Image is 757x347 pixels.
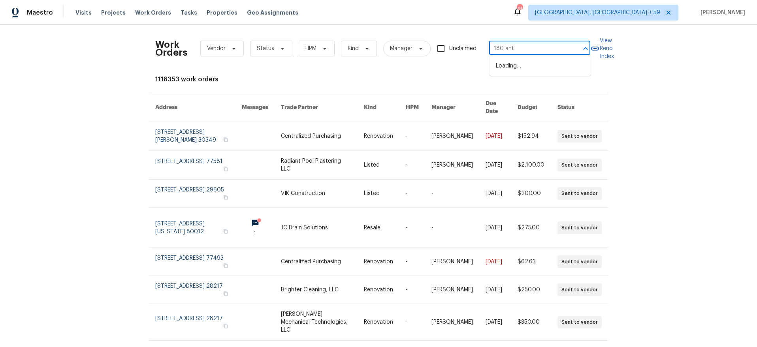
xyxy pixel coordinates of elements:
[358,93,399,122] th: Kind
[222,262,229,269] button: Copy Address
[275,122,358,151] td: Centralized Purchasing
[551,93,608,122] th: Status
[399,276,425,304] td: -
[275,180,358,208] td: VIK Construction
[425,208,479,248] td: -
[275,276,358,304] td: Brighter Cleaning, LLC
[275,208,358,248] td: JC Drain Solutions
[155,75,602,83] div: 1118353 work orders
[425,248,479,276] td: [PERSON_NAME]
[511,93,551,122] th: Budget
[425,122,479,151] td: [PERSON_NAME]
[181,10,197,15] span: Tasks
[358,180,399,208] td: Listed
[222,194,229,201] button: Copy Address
[425,304,479,341] td: [PERSON_NAME]
[358,208,399,248] td: Resale
[479,93,511,122] th: Due Date
[425,93,479,122] th: Manager
[399,93,425,122] th: HPM
[399,151,425,180] td: -
[207,9,237,17] span: Properties
[580,43,591,54] button: Close
[155,41,188,56] h2: Work Orders
[207,45,226,53] span: Vendor
[257,45,274,53] span: Status
[399,122,425,151] td: -
[399,208,425,248] td: -
[222,323,229,330] button: Copy Address
[27,9,53,17] span: Maestro
[399,248,425,276] td: -
[305,45,316,53] span: HPM
[135,9,171,17] span: Work Orders
[358,122,399,151] td: Renovation
[235,93,275,122] th: Messages
[222,228,229,235] button: Copy Address
[390,45,412,53] span: Manager
[348,45,359,53] span: Kind
[489,43,568,55] input: Enter in an address
[358,304,399,341] td: Renovation
[425,276,479,304] td: [PERSON_NAME]
[490,56,591,76] div: Loading…
[275,93,358,122] th: Trade Partner
[247,9,298,17] span: Geo Assignments
[399,180,425,208] td: -
[535,9,660,17] span: [GEOGRAPHIC_DATA], [GEOGRAPHIC_DATA] + 59
[590,37,614,60] a: View Reno Index
[222,136,229,143] button: Copy Address
[75,9,92,17] span: Visits
[697,9,745,17] span: [PERSON_NAME]
[222,165,229,173] button: Copy Address
[101,9,126,17] span: Projects
[425,151,479,180] td: [PERSON_NAME]
[275,248,358,276] td: Centralized Purchasing
[275,151,358,180] td: Radiant Pool Plastering LLC
[358,248,399,276] td: Renovation
[425,180,479,208] td: -
[449,45,476,53] span: Unclaimed
[358,151,399,180] td: Listed
[517,5,522,13] div: 786
[399,304,425,341] td: -
[149,93,235,122] th: Address
[222,290,229,297] button: Copy Address
[358,276,399,304] td: Renovation
[275,304,358,341] td: [PERSON_NAME] Mechanical Technologies, LLC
